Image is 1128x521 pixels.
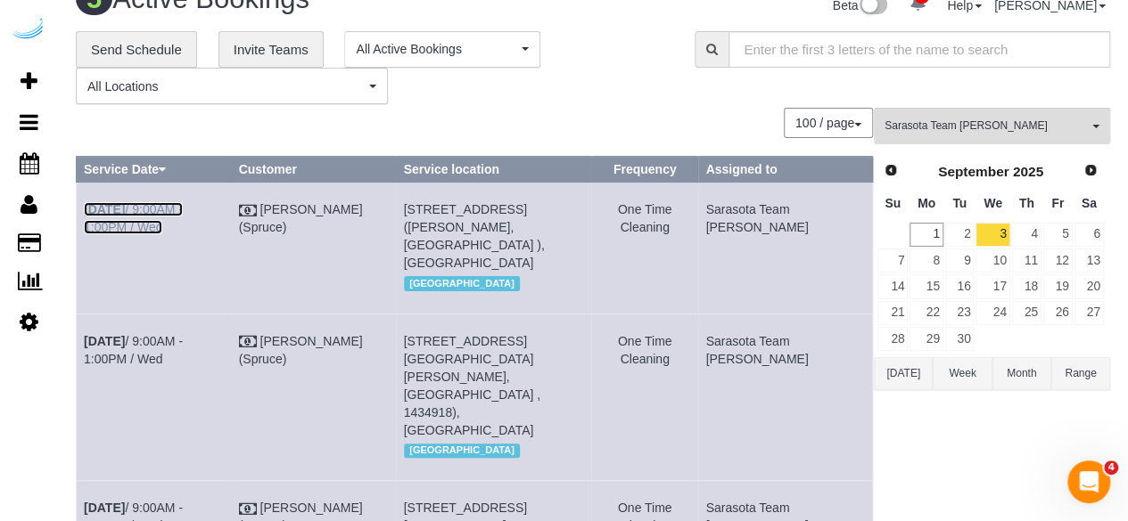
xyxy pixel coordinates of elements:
a: 12 [1043,248,1073,273]
button: All Active Bookings [344,31,540,68]
a: 13 [1074,248,1104,273]
button: Week [933,357,992,390]
a: 19 [1043,274,1073,298]
span: Sunday [885,196,901,210]
span: [STREET_ADDRESS] ([PERSON_NAME], [GEOGRAPHIC_DATA] ), [GEOGRAPHIC_DATA] [404,202,545,270]
span: Prev [884,163,898,177]
span: Thursday [1019,196,1034,210]
i: Check Payment [239,503,257,516]
a: [DATE]/ 9:00AM - 1:00PM / Wed [84,334,183,366]
a: 21 [877,301,908,325]
a: 18 [1012,274,1042,298]
button: 100 / page [784,108,873,138]
a: Invite Teams [218,31,324,69]
a: Next [1078,159,1103,183]
td: Frequency [591,183,698,313]
ol: All Teams [874,108,1110,135]
th: Service Date [77,157,232,183]
a: 17 [976,274,1009,298]
a: 2 [945,223,975,247]
a: 25 [1012,301,1042,325]
td: Customer [231,183,396,313]
a: 3 [976,223,1009,247]
button: [DATE] [874,357,933,390]
a: 14 [877,274,908,298]
a: 16 [945,274,975,298]
nav: Pagination navigation [785,108,873,138]
span: September [938,164,1009,179]
a: 24 [976,301,1009,325]
a: 7 [877,248,908,273]
input: Enter the first 3 letters of the name to search [729,31,1110,68]
b: [DATE] [84,334,125,348]
td: Frequency [591,313,698,480]
div: Location [404,439,584,462]
span: Tuesday [952,196,967,210]
a: 15 [910,274,943,298]
span: 4 [1104,460,1118,475]
th: Service location [396,157,591,183]
a: [PERSON_NAME] (Spruce) [239,202,363,234]
img: Automaid Logo [11,18,46,43]
a: 9 [945,248,975,273]
b: [DATE] [84,501,125,515]
a: 23 [945,301,975,325]
a: 6 [1074,223,1104,247]
a: [PERSON_NAME] (Spruce) [239,334,363,366]
i: Check Payment [239,336,257,348]
td: Customer [231,313,396,480]
button: All Locations [76,68,388,104]
a: 10 [976,248,1009,273]
span: All Active Bookings [356,40,517,58]
a: Send Schedule [76,31,197,69]
div: Location [404,272,584,295]
span: Saturday [1082,196,1097,210]
button: Range [1051,357,1110,390]
button: Sarasota Team [PERSON_NAME] [874,108,1110,144]
td: Service location [396,183,591,313]
a: Prev [878,159,903,183]
span: All Locations [87,77,365,95]
a: 20 [1074,274,1104,298]
a: 5 [1043,223,1073,247]
span: Sarasota Team [PERSON_NAME] [885,118,1088,134]
b: [DATE] [84,202,125,216]
a: 26 [1043,301,1073,325]
td: Assigned to [698,313,873,480]
span: Friday [1051,196,1064,210]
td: Service location [396,313,591,480]
i: Check Payment [239,205,257,217]
span: Monday [918,196,935,210]
td: Schedule date [77,183,232,313]
th: Customer [231,157,396,183]
a: 27 [1074,301,1104,325]
span: [GEOGRAPHIC_DATA] [404,444,521,458]
a: 8 [910,248,943,273]
th: Assigned to [698,157,873,183]
td: Assigned to [698,183,873,313]
span: [GEOGRAPHIC_DATA] [404,276,521,290]
th: Frequency [591,157,698,183]
span: [STREET_ADDRESS][GEOGRAPHIC_DATA][PERSON_NAME], [GEOGRAPHIC_DATA] , 1434918), [GEOGRAPHIC_DATA] [404,334,541,437]
span: Wednesday [984,196,1002,210]
a: [DATE]/ 9:00AM - 1:00PM / Wed [84,202,183,234]
a: 1 [910,223,943,247]
a: 4 [1012,223,1042,247]
button: Month [992,357,1051,390]
a: 29 [910,327,943,351]
a: 30 [945,327,975,351]
td: Schedule date [77,313,232,480]
iframe: Intercom live chat [1067,460,1110,503]
span: Next [1083,163,1098,177]
span: 2025 [1013,164,1043,179]
a: 28 [877,327,908,351]
a: 22 [910,301,943,325]
a: 11 [1012,248,1042,273]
